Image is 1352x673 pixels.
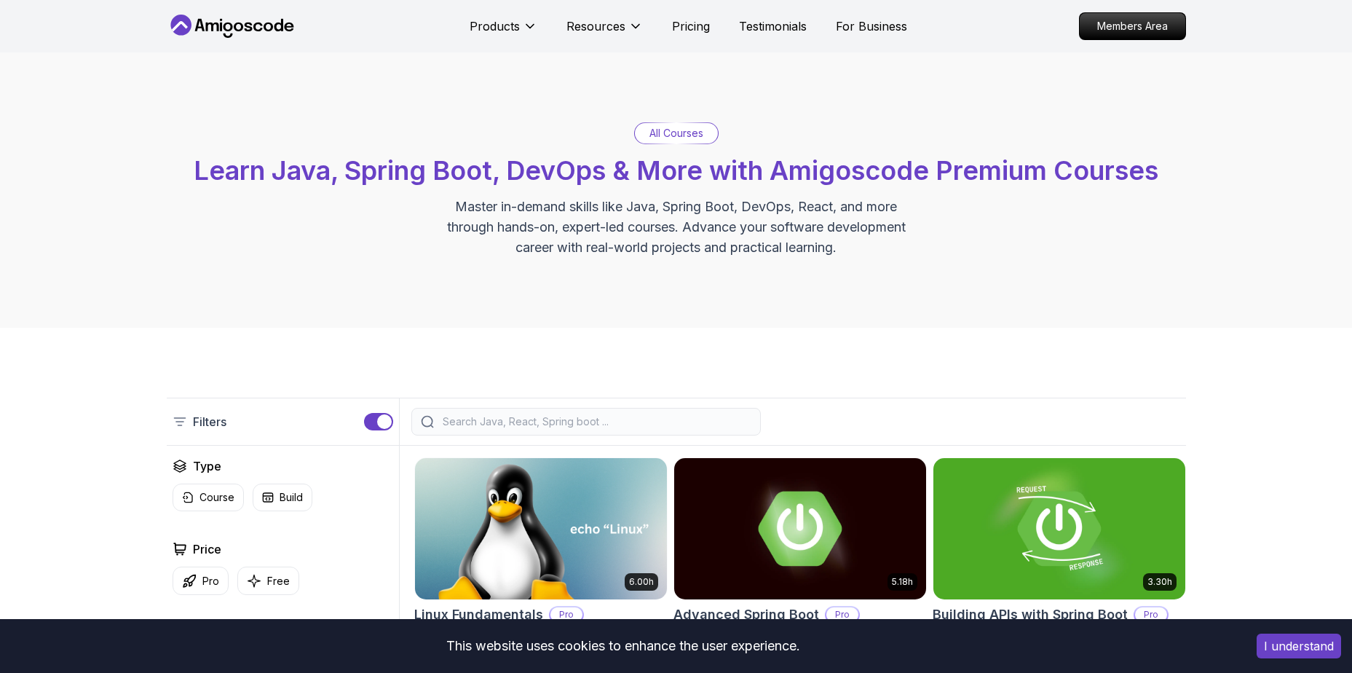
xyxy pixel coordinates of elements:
img: Building APIs with Spring Boot card [933,458,1185,599]
p: Free [267,574,290,589]
a: For Business [836,17,907,35]
input: Search Java, React, Spring boot ... [440,414,751,429]
button: Free [237,567,299,595]
p: Course [199,490,234,505]
div: This website uses cookies to enhance the user experience. [11,630,1235,662]
p: 3.30h [1147,576,1172,588]
h2: Linux Fundamentals [414,605,543,625]
a: Testimonials [739,17,807,35]
img: Advanced Spring Boot card [674,458,926,599]
h2: Type [193,457,221,475]
h2: Building APIs with Spring Boot [933,605,1128,625]
p: Pro [826,607,858,622]
a: Pricing [672,17,710,35]
p: Pro [1135,607,1167,622]
button: Resources [566,17,643,47]
p: Products [470,17,520,35]
p: Resources [566,17,625,35]
a: Members Area [1079,12,1186,40]
button: Build [253,484,312,511]
p: Master in-demand skills like Java, Spring Boot, DevOps, React, and more through hands-on, expert-... [432,197,921,258]
a: Building APIs with Spring Boot card3.30hBuilding APIs with Spring BootProLearn to build robust, s... [933,457,1186,673]
h2: Advanced Spring Boot [673,605,819,625]
h2: Price [193,540,221,558]
button: Products [470,17,537,47]
p: Build [280,490,303,505]
a: Advanced Spring Boot card5.18hAdvanced Spring BootProDive deep into Spring Boot with our advanced... [673,457,927,673]
p: Filters [193,413,226,430]
p: Pro [550,607,582,622]
button: Course [173,484,244,511]
button: Accept cookies [1257,634,1341,658]
a: Linux Fundamentals card6.00hLinux FundamentalsProLearn the fundamentals of Linux and how to use t... [414,457,668,658]
button: Pro [173,567,229,595]
p: All Courses [649,126,703,141]
p: Members Area [1080,13,1185,39]
img: Linux Fundamentals card [415,458,667,599]
p: 6.00h [629,576,654,588]
span: Learn Java, Spring Boot, DevOps & More with Amigoscode Premium Courses [194,154,1158,186]
p: Pro [202,574,219,589]
p: 5.18h [892,576,913,588]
